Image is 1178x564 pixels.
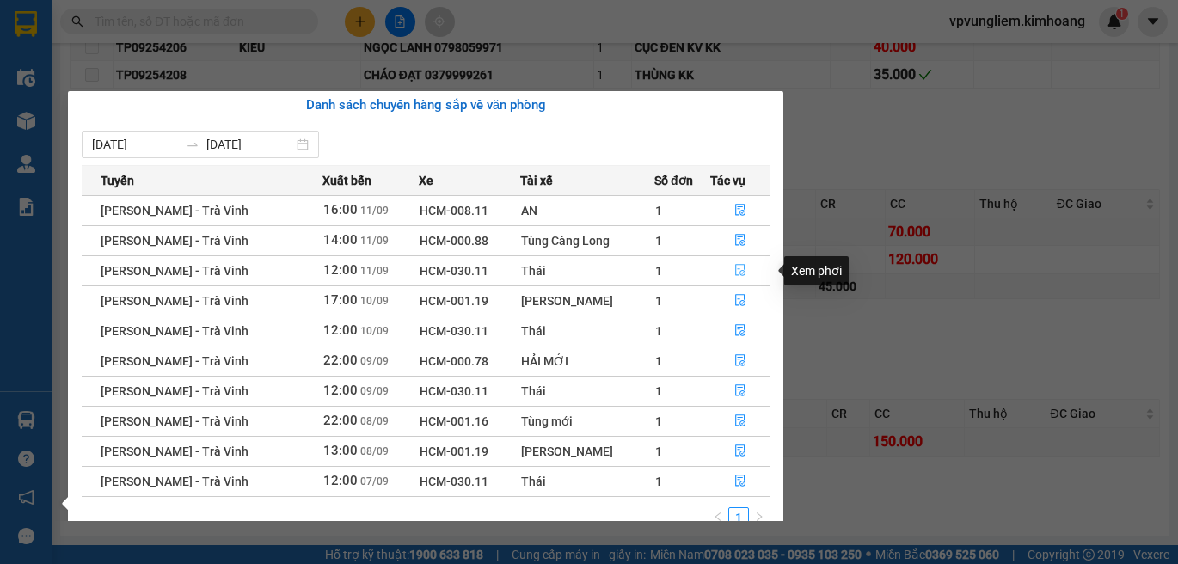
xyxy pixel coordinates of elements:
span: HCM-000.78 [420,354,488,368]
span: 12:00 [323,473,358,488]
span: to [186,138,199,151]
li: Next Page [749,507,770,528]
div: AN [521,201,653,220]
span: 1 [655,444,662,458]
span: 22:00 [323,352,358,368]
span: 17:00 [323,292,358,308]
div: Thái [521,261,653,280]
span: 12:00 [323,322,358,338]
button: right [749,507,770,528]
span: right [754,512,764,522]
span: file-done [734,475,746,488]
span: Tác vụ [710,171,745,190]
div: Tùng mới [521,412,653,431]
button: file-done [711,468,769,495]
span: HCM-030.11 [420,475,488,488]
span: 10/09 [360,325,389,337]
span: Xuất bến [322,171,371,190]
span: 09/09 [360,355,389,367]
span: file-done [734,324,746,338]
span: [PERSON_NAME] - Trà Vinh [101,414,248,428]
span: [PERSON_NAME] - Trà Vinh [101,264,248,278]
span: HCM-001.19 [420,294,488,308]
span: 1 [655,354,662,368]
span: 10/09 [360,295,389,307]
span: HCM-000.88 [420,234,488,248]
span: file-done [734,294,746,308]
span: 11/09 [360,205,389,217]
span: HCM-030.11 [420,324,488,338]
button: file-done [711,287,769,315]
span: HCM-001.19 [420,444,488,458]
span: Xe [419,171,433,190]
div: Thái [521,322,653,340]
span: file-done [734,204,746,218]
span: Số đơn [654,171,693,190]
span: file-done [734,234,746,248]
button: file-done [711,377,769,405]
span: 1 [655,384,662,398]
span: 11/09 [360,265,389,277]
button: file-done [711,227,769,254]
span: 12:00 [323,383,358,398]
span: [PERSON_NAME] - Trà Vinh [101,475,248,488]
span: 09/09 [360,385,389,397]
span: [PERSON_NAME] - Trà Vinh [101,294,248,308]
span: file-done [734,264,746,278]
span: 08/09 [360,445,389,457]
li: Previous Page [708,507,728,528]
span: [PERSON_NAME] - Trà Vinh [101,324,248,338]
button: file-done [711,317,769,345]
span: 1 [655,294,662,308]
a: 1 [729,508,748,527]
span: 1 [655,475,662,488]
span: swap-right [186,138,199,151]
button: file-done [711,257,769,285]
span: [PERSON_NAME] - Trà Vinh [101,354,248,368]
div: HẢI MỚI [521,352,653,371]
div: [PERSON_NAME] [521,442,653,461]
div: Danh sách chuyến hàng sắp về văn phòng [82,95,770,116]
span: left [713,512,723,522]
span: 22:00 [323,413,358,428]
span: HCM-030.11 [420,264,488,278]
span: [PERSON_NAME] - Trà Vinh [101,384,248,398]
span: HCM-001.16 [420,414,488,428]
span: 14:00 [323,232,358,248]
span: 16:00 [323,202,358,218]
span: Tài xế [520,171,553,190]
div: [PERSON_NAME] [521,291,653,310]
span: [PERSON_NAME] - Trà Vinh [101,234,248,248]
span: file-done [734,354,746,368]
div: Xem phơi [784,256,849,285]
span: Tuyến [101,171,134,190]
input: Từ ngày [92,135,179,154]
span: 13:00 [323,443,358,458]
li: 1 [728,507,749,528]
span: 12:00 [323,262,358,278]
div: Tùng Càng Long [521,231,653,250]
button: left [708,507,728,528]
span: [PERSON_NAME] - Trà Vinh [101,204,248,218]
span: 1 [655,234,662,248]
span: 08/09 [360,415,389,427]
span: 07/09 [360,475,389,487]
span: 1 [655,204,662,218]
span: file-done [734,414,746,428]
button: file-done [711,347,769,375]
div: Thái [521,382,653,401]
span: file-done [734,444,746,458]
button: file-done [711,438,769,465]
button: file-done [711,408,769,435]
span: 1 [655,264,662,278]
span: HCM-008.11 [420,204,488,218]
span: HCM-030.11 [420,384,488,398]
span: [PERSON_NAME] - Trà Vinh [101,444,248,458]
button: file-done [711,197,769,224]
span: 1 [655,414,662,428]
span: 11/09 [360,235,389,247]
span: 1 [655,324,662,338]
input: Đến ngày [206,135,293,154]
div: Thái [521,472,653,491]
span: file-done [734,384,746,398]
